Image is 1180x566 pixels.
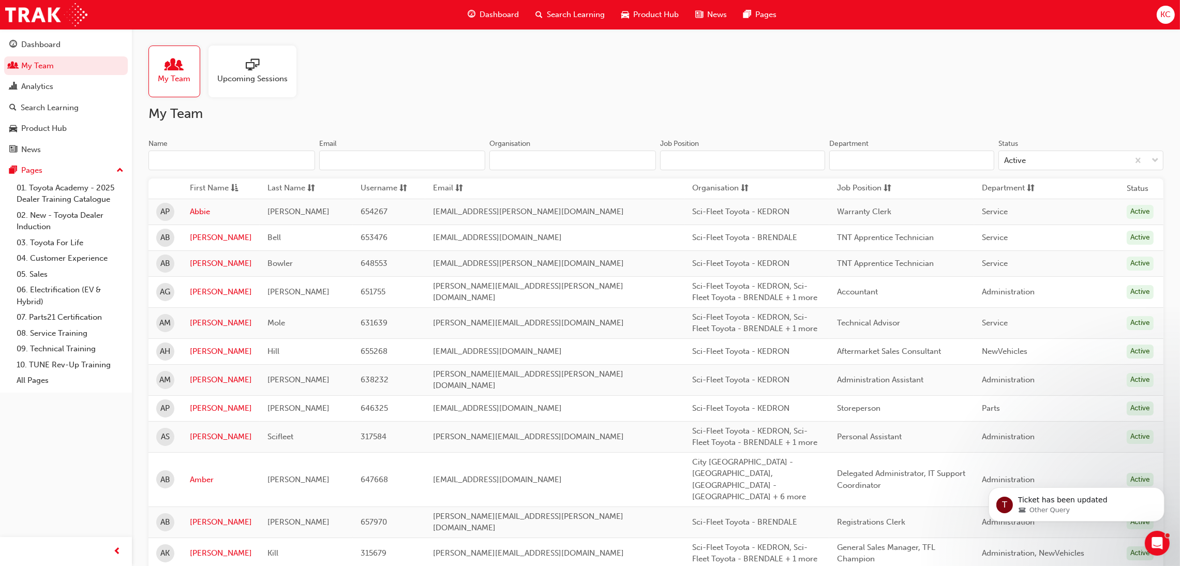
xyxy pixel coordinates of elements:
[161,403,170,414] span: AP
[12,341,128,357] a: 09. Technical Training
[755,9,776,21] span: Pages
[361,207,387,216] span: 654267
[267,182,324,195] button: Last Namesorting-icon
[148,46,208,97] a: My Team
[692,182,749,195] button: Organisationsorting-icon
[160,516,170,528] span: AB
[21,81,53,93] div: Analytics
[692,426,817,448] span: Sci-Fleet Toyota - KEDRON, Sci-Fleet Toyota - BRENDALE + 1 more
[982,207,1008,216] span: Service
[399,182,407,195] span: sorting-icon
[433,369,623,391] span: [PERSON_NAME][EMAIL_ADDRESS][PERSON_NAME][DOMAIN_NAME]
[837,347,941,356] span: Aftermarket Sales Consultant
[433,207,624,216] span: [EMAIL_ADDRESS][PERSON_NAME][DOMAIN_NAME]
[1127,257,1154,271] div: Active
[267,475,330,484] span: [PERSON_NAME]
[9,62,17,71] span: people-icon
[455,182,463,195] span: sorting-icon
[12,325,128,341] a: 08. Service Training
[837,182,882,195] span: Job Position
[535,8,543,21] span: search-icon
[116,164,124,177] span: up-icon
[1127,316,1154,330] div: Active
[12,250,128,266] a: 04. Customer Experience
[1127,345,1154,359] div: Active
[190,182,229,195] span: First Name
[12,180,128,207] a: 01. Toyota Academy - 2025 Dealer Training Catalogue
[21,39,61,51] div: Dashboard
[1127,231,1154,245] div: Active
[692,182,739,195] span: Organisation
[160,286,171,298] span: AG
[361,318,387,327] span: 631639
[267,375,330,384] span: [PERSON_NAME]
[5,3,87,26] img: Trak
[633,9,679,21] span: Product Hub
[692,233,797,242] span: Sci-Fleet Toyota - BRENDALE
[12,235,128,251] a: 03. Toyota For Life
[361,404,388,413] span: 646325
[361,182,397,195] span: Username
[190,374,252,386] a: [PERSON_NAME]
[459,4,527,25] a: guage-iconDashboard
[1157,6,1175,24] button: KC
[190,431,252,443] a: [PERSON_NAME]
[613,4,687,25] a: car-iconProduct Hub
[433,259,624,268] span: [EMAIL_ADDRESS][PERSON_NAME][DOMAIN_NAME]
[982,233,1008,242] span: Service
[12,207,128,235] a: 02. New - Toyota Dealer Induction
[692,543,817,564] span: Sci-Fleet Toyota - KEDRON, Sci-Fleet Toyota - BRENDALE + 1 more
[998,139,1018,149] div: Status
[160,232,170,244] span: AB
[267,233,281,242] span: Bell
[148,106,1163,122] h2: My Team
[160,317,171,329] span: AM
[837,182,894,195] button: Job Positionsorting-icon
[4,140,128,159] a: News
[433,182,490,195] button: Emailsorting-icon
[190,346,252,358] a: [PERSON_NAME]
[1127,285,1154,299] div: Active
[361,475,388,484] span: 647668
[267,182,305,195] span: Last Name
[21,165,42,176] div: Pages
[361,259,387,268] span: 648553
[433,548,624,558] span: [PERSON_NAME][EMAIL_ADDRESS][DOMAIN_NAME]
[307,182,315,195] span: sorting-icon
[190,403,252,414] a: [PERSON_NAME]
[21,102,79,114] div: Search Learning
[695,8,703,21] span: news-icon
[692,404,789,413] span: Sci-Fleet Toyota - KEDRON
[433,318,624,327] span: [PERSON_NAME][EMAIL_ADDRESS][DOMAIN_NAME]
[190,232,252,244] a: [PERSON_NAME]
[433,432,624,441] span: [PERSON_NAME][EMAIL_ADDRESS][DOMAIN_NAME]
[361,375,389,384] span: 638232
[114,545,122,558] span: prev-icon
[692,457,806,502] span: City [GEOGRAPHIC_DATA] - [GEOGRAPHIC_DATA], [GEOGRAPHIC_DATA] - [GEOGRAPHIC_DATA] + 6 more
[1004,155,1026,167] div: Active
[741,182,749,195] span: sorting-icon
[837,517,905,527] span: Registrations Clerk
[267,347,279,356] span: Hill
[208,46,305,97] a: Upcoming Sessions
[433,347,562,356] span: [EMAIL_ADDRESS][DOMAIN_NAME]
[361,347,387,356] span: 655268
[168,58,181,73] span: people-icon
[1152,154,1159,168] span: down-icon
[982,347,1027,356] span: NewVehicles
[267,432,293,441] span: Scifleet
[660,151,825,170] input: Job Position
[527,4,613,25] a: search-iconSearch Learning
[148,139,168,149] div: Name
[361,233,387,242] span: 653476
[190,547,252,559] a: [PERSON_NAME]
[12,309,128,325] a: 07. Parts21 Certification
[12,373,128,389] a: All Pages
[433,404,562,413] span: [EMAIL_ADDRESS][DOMAIN_NAME]
[489,151,656,170] input: Organisation
[319,151,486,170] input: Email
[160,374,171,386] span: AM
[9,145,17,155] span: news-icon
